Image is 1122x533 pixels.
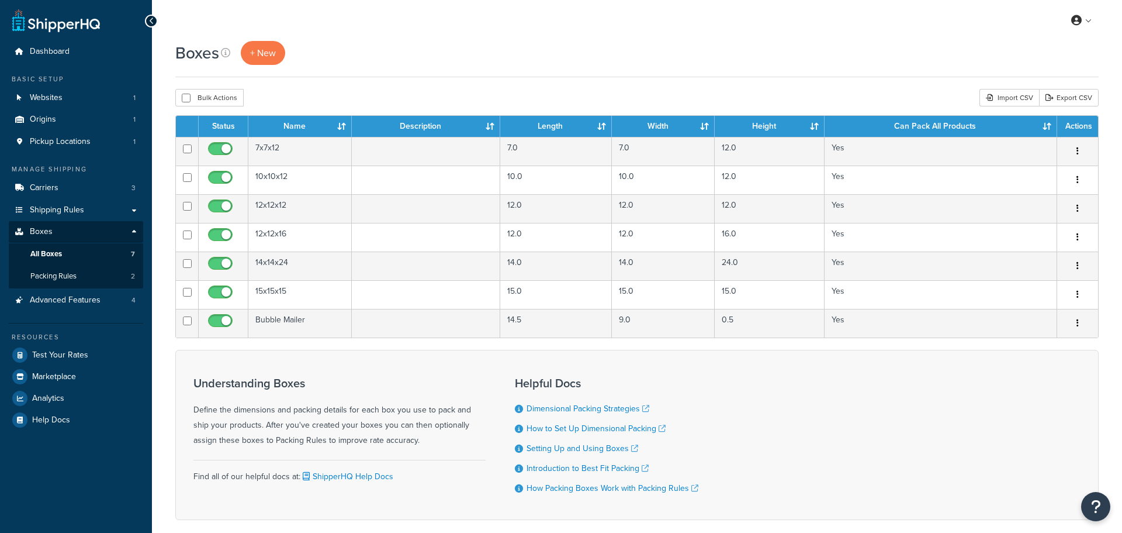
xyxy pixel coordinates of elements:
[30,47,70,57] span: Dashboard
[9,164,143,174] div: Manage Shipping
[825,309,1057,338] td: Yes
[715,137,824,166] td: 12.0
[612,116,715,137] th: Width : activate to sort column ascending
[9,74,143,84] div: Basic Setup
[825,280,1057,309] td: Yes
[193,377,486,448] div: Define the dimensions and packing details for each box you use to pack and ship your products. Af...
[9,345,143,366] a: Test Your Rates
[527,462,649,474] a: Introduction to Best Fit Packing
[612,309,715,338] td: 9.0
[248,223,352,252] td: 12x12x16
[527,422,666,435] a: How to Set Up Dimensional Packing
[248,252,352,280] td: 14x14x24
[500,166,612,194] td: 10.0
[612,280,715,309] td: 15.0
[30,183,58,193] span: Carriers
[825,252,1057,280] td: Yes
[515,377,698,390] h3: Helpful Docs
[9,177,143,199] li: Carriers
[300,470,393,483] a: ShipperHQ Help Docs
[32,394,64,404] span: Analytics
[248,280,352,309] td: 15x15x15
[500,116,612,137] th: Length : activate to sort column ascending
[715,116,824,137] th: Height : activate to sort column ascending
[175,42,219,64] h1: Boxes
[9,243,143,265] li: All Boxes
[612,166,715,194] td: 10.0
[248,309,352,338] td: Bubble Mailer
[241,41,285,65] a: + New
[9,388,143,409] a: Analytics
[500,309,612,338] td: 14.5
[250,46,276,60] span: + New
[9,87,143,109] a: Websites 1
[825,166,1057,194] td: Yes
[9,131,143,153] a: Pickup Locations 1
[352,116,500,137] th: Description : activate to sort column ascending
[9,266,143,287] li: Packing Rules
[9,243,143,265] a: All Boxes 7
[32,372,76,382] span: Marketplace
[527,403,649,415] a: Dimensional Packing Strategies
[825,137,1057,166] td: Yes
[131,295,136,305] span: 4
[1057,116,1098,137] th: Actions
[133,93,136,103] span: 1
[199,116,248,137] th: Status
[193,377,486,390] h3: Understanding Boxes
[500,223,612,252] td: 12.0
[193,460,486,484] div: Find all of our helpful docs at:
[9,366,143,387] a: Marketplace
[9,332,143,342] div: Resources
[715,166,824,194] td: 12.0
[9,41,143,63] a: Dashboard
[825,116,1057,137] th: Can Pack All Products : activate to sort column ascending
[715,280,824,309] td: 15.0
[979,89,1039,106] div: Import CSV
[131,271,135,281] span: 2
[527,442,638,455] a: Setting Up and Using Boxes
[12,9,100,32] a: ShipperHQ Home
[131,249,135,259] span: 7
[30,295,101,305] span: Advanced Features
[32,415,70,425] span: Help Docs
[133,137,136,147] span: 1
[30,93,63,103] span: Websites
[248,137,352,166] td: 7x7x12
[715,309,824,338] td: 0.5
[9,200,143,221] a: Shipping Rules
[825,223,1057,252] td: Yes
[248,116,352,137] th: Name : activate to sort column ascending
[9,290,143,311] a: Advanced Features 4
[612,137,715,166] td: 7.0
[175,89,244,106] button: Bulk Actions
[9,109,143,130] a: Origins 1
[248,194,352,223] td: 12x12x12
[715,194,824,223] td: 12.0
[825,194,1057,223] td: Yes
[32,350,88,360] span: Test Your Rates
[248,166,352,194] td: 10x10x12
[500,194,612,223] td: 12.0
[9,109,143,130] li: Origins
[715,252,824,280] td: 24.0
[133,115,136,125] span: 1
[9,131,143,153] li: Pickup Locations
[9,221,143,288] li: Boxes
[612,223,715,252] td: 12.0
[9,410,143,431] a: Help Docs
[500,137,612,166] td: 7.0
[131,183,136,193] span: 3
[500,252,612,280] td: 14.0
[30,137,91,147] span: Pickup Locations
[1081,492,1110,521] button: Open Resource Center
[30,249,62,259] span: All Boxes
[30,271,77,281] span: Packing Rules
[9,266,143,287] a: Packing Rules 2
[612,252,715,280] td: 14.0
